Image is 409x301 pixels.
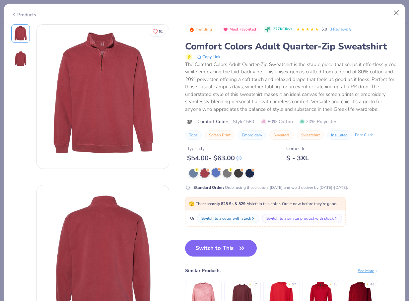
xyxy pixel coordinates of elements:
span: Trending [196,28,212,31]
span: Or [189,215,194,221]
div: 5.0 Stars [296,24,319,35]
img: Trending sort [189,27,194,32]
img: Front [37,31,169,163]
div: Switch to a color with stock [201,215,251,221]
div: ★ [288,282,291,285]
div: ★ [329,282,332,285]
div: See More [358,268,378,274]
span: 80% Cotton [261,118,293,125]
button: Badge Button [220,25,260,34]
div: Comfort Colors Adult Quarter-Zip Sweatshirt [185,40,398,53]
div: 4.8 [370,282,374,287]
img: Back [13,51,29,67]
span: Style 1580 [233,118,254,125]
span: 🫣 [189,201,194,207]
span: 5.0 [321,27,327,32]
span: Comfort Colors [197,118,230,125]
span: There are left in this color. Order now before they're gone. [189,201,337,206]
div: ★ [249,282,251,285]
div: Products [11,11,36,18]
div: 3.7 [292,282,296,287]
div: Similar Products [185,267,221,274]
button: Close [390,7,403,19]
button: Sweatshirt [297,130,324,140]
button: Sweaters [269,130,294,140]
span: 51 [159,30,163,33]
img: brand logo [185,119,194,125]
div: S - 3XL [286,154,309,162]
span: Most Favorited [230,28,256,31]
img: Front [13,26,29,41]
button: Screen Print [205,130,235,140]
a: 3 Reviews [330,26,353,32]
button: Insulated [327,130,352,140]
span: 20% Polyester [300,118,336,125]
button: Switch to a similar product with stock [262,214,342,223]
div: Typically [187,145,241,152]
button: Tops [185,130,202,140]
button: Like [150,27,166,36]
strong: only 828 Ss & 829 Ms [212,201,252,206]
span: 277K Clicks [273,27,292,32]
div: 5 [333,282,335,287]
div: $ 54.00 - $ 63.00 [187,154,241,162]
img: Most Favorited sort [223,27,228,32]
button: Switch to a color with stock [197,214,259,223]
div: Comes In [286,145,309,152]
div: ★ [366,282,369,285]
div: Switch to a similar product with stock [266,215,334,221]
div: The Comfort Colors Adult Quarter-Zip Sweatshirt is the staple piece that keeps it effortlessly co... [185,61,398,113]
strong: Standard Order : [193,185,224,190]
button: Badge Button [186,25,216,34]
button: Embroidery [238,130,266,140]
div: Print Guide [355,132,374,138]
div: 4.7 [253,282,257,287]
button: copy to clipboard [194,53,222,61]
div: Order using these colors [DATE] and we'll deliver by [DATE]-[DATE]. [193,185,348,190]
button: Switch to This [185,240,257,257]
